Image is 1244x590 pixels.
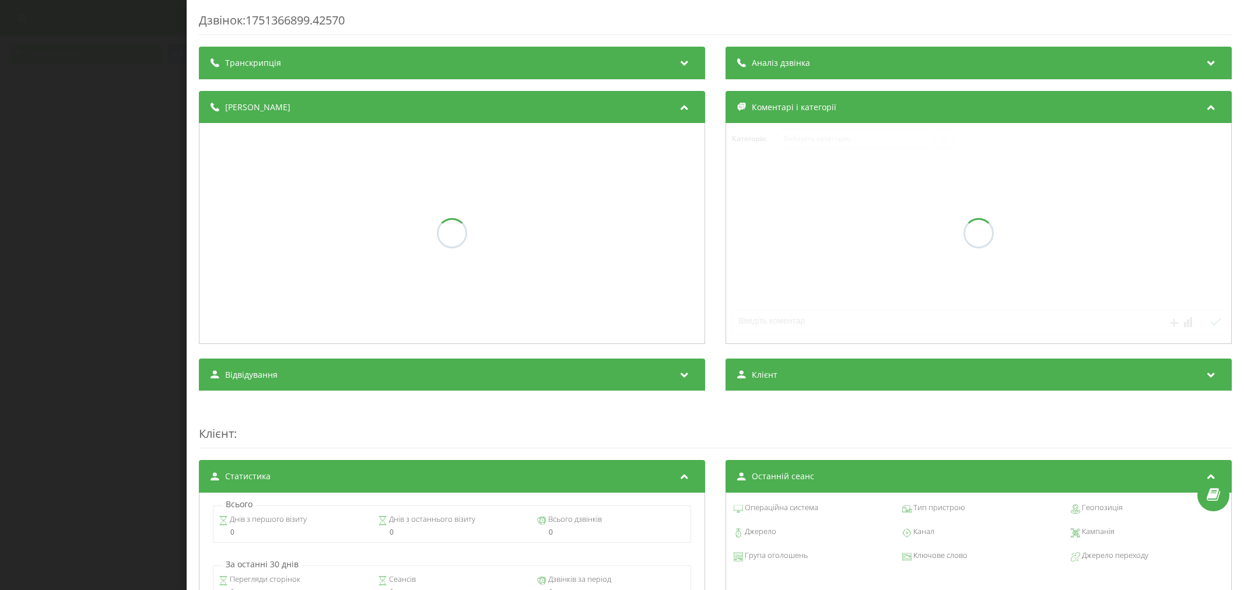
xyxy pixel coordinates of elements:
span: Ключове слово [912,550,968,561]
span: Перегляди сторінок [228,574,300,585]
span: Аналіз дзвінка [752,57,810,69]
span: Статистика [225,470,271,482]
p: За останні 30 днів [223,559,302,570]
span: Геопозиція [1080,502,1123,514]
span: Останній сеанс [752,470,814,482]
span: Днів з першого візиту [228,514,307,525]
span: Група оголошень [743,550,808,561]
span: Коментарі і категорії [752,101,836,113]
div: 0 [378,528,526,536]
div: Дзвінок : 1751366899.42570 [199,12,1232,35]
span: Відвідування [225,369,278,381]
div: : [199,402,1232,448]
span: Дзвінків за період [546,574,611,585]
span: Клієнт [752,369,777,381]
span: [PERSON_NAME] [225,101,290,113]
p: Всього [223,498,255,510]
span: Канал [912,526,934,538]
span: Сеансів [387,574,416,585]
span: Днів з останнього візиту [387,514,475,525]
div: 0 [219,528,367,536]
span: Операційна система [743,502,818,514]
span: Тип пристрою [912,502,965,514]
span: Кампанія [1080,526,1115,538]
span: Джерело переходу [1080,550,1148,561]
span: Клієнт [199,426,234,441]
div: 0 [537,528,685,536]
span: Транскрипція [225,57,281,69]
span: Всього дзвінків [546,514,602,525]
span: Джерело [743,526,776,538]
